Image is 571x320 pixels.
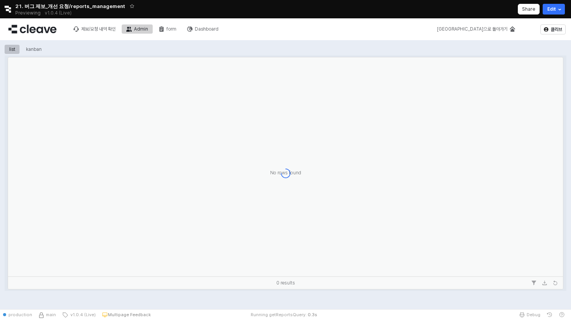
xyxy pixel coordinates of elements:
div: kanban [26,45,42,54]
div: 메인으로 돌아가기 [432,24,520,34]
button: Admin [122,24,153,34]
button: 클리브 [540,24,566,34]
div: Previewing v1.0.4 (Live) [15,8,76,18]
button: Multipage Feedback [99,309,154,320]
button: Add app to favorites [128,2,136,10]
div: Dashboard [195,26,219,32]
div: 제보/요청 내역 확인 [81,26,116,32]
button: Share app [518,4,540,15]
button: 제보/요청 내역 확인 [69,24,120,34]
div: [GEOGRAPHIC_DATA]으로 돌아가기 [437,26,507,32]
button: History [543,309,556,320]
div: kanban [21,45,46,54]
div: list [5,45,20,54]
p: 클리브 [551,26,562,32]
span: Running getReportsQuery: [251,312,307,318]
button: Releases and History [41,8,76,18]
span: production [8,312,32,318]
button: v1.0.4 (Live) [59,309,99,320]
p: v1.0.4 (Live) [45,10,72,16]
p: Multipage Feedback [108,312,151,318]
div: Admin [134,26,148,32]
span: v1.0.4 (Live) [68,312,96,318]
button: Debug [516,309,543,320]
button: Help [556,309,568,320]
button: Dashboard [183,24,223,34]
button: Source Control [35,309,59,320]
span: 21. 버그 제보_개선 요청/reports_management [15,2,125,10]
span: 0.3 s [308,312,317,318]
span: Previewing [15,9,41,17]
button: Edit [543,4,565,15]
span: Debug [527,312,540,318]
div: form [166,26,176,32]
span: main [46,312,56,318]
p: Share [522,6,535,12]
div: list [9,45,15,54]
button: [GEOGRAPHIC_DATA]으로 돌아가기 [432,24,520,34]
button: form [154,24,181,34]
